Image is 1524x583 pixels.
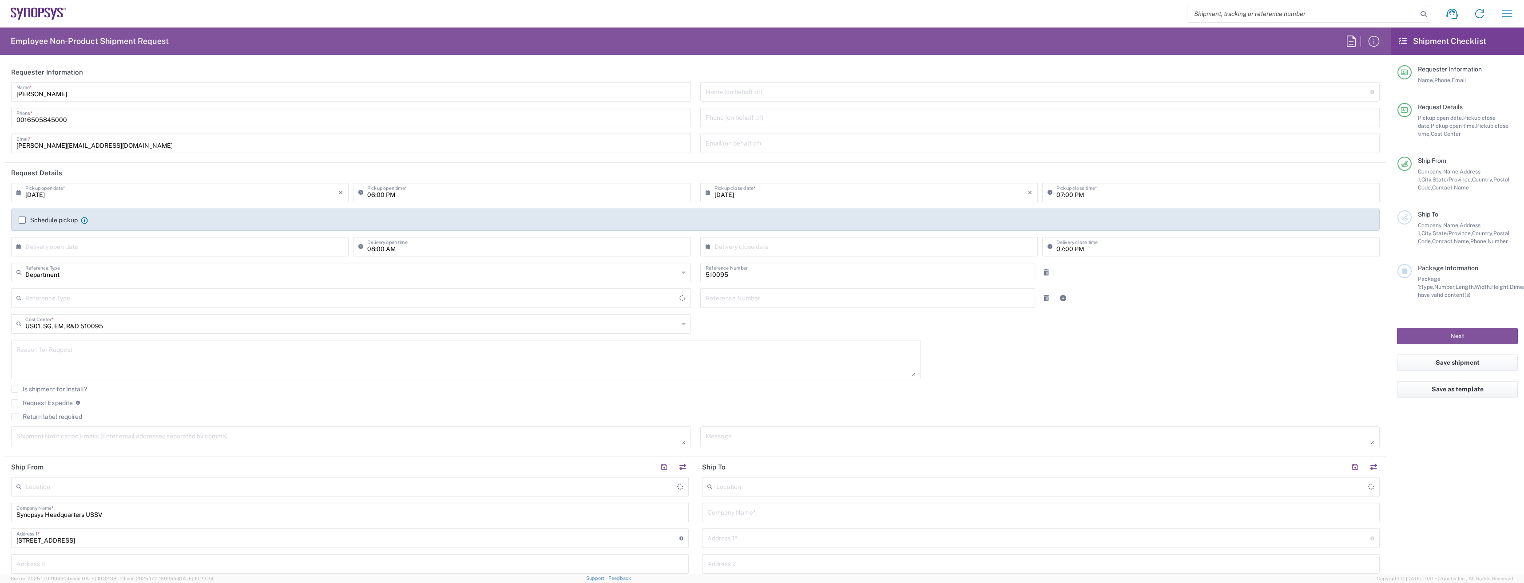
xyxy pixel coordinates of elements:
[11,386,87,393] label: Is shipment for Install?
[608,575,631,581] a: Feedback
[1399,36,1486,47] h2: Shipment Checklist
[1397,328,1518,344] button: Next
[1431,130,1461,137] span: Cost Center
[1418,157,1446,164] span: Ship From
[1377,575,1513,583] span: Copyright © [DATE]-[DATE] Agistix Inc., All Rights Reserved
[1470,238,1508,244] span: Phone Number
[19,217,78,224] label: Schedule pickup
[11,36,169,47] h2: Employee Non-Product Shipment Request
[1028,185,1032,200] i: ×
[1472,230,1493,236] span: Country,
[338,185,343,200] i: ×
[1418,66,1482,73] span: Requester Information
[1040,292,1052,304] a: Remove Reference
[11,463,44,472] h2: Ship From
[11,399,73,406] label: Request Expedite
[1431,122,1476,129] span: Pickup open time,
[1418,77,1434,83] span: Name,
[178,576,214,581] span: [DATE] 10:23:34
[1418,222,1460,228] span: Company Name,
[1421,284,1434,290] span: Type,
[1397,381,1518,398] button: Save as template
[1432,238,1470,244] span: Contact Name,
[1472,176,1493,183] span: Country,
[1433,230,1472,236] span: State/Province,
[1434,284,1456,290] span: Number,
[1452,77,1466,83] span: Email
[586,575,608,581] a: Support
[120,576,214,581] span: Client: 2025.17.0-159f9de
[11,169,62,177] h2: Request Details
[1418,276,1441,290] span: Package 1:
[1057,292,1069,304] a: Add Reference
[11,413,82,420] label: Return label required
[1434,77,1452,83] span: Phone,
[1418,103,1463,110] span: Request Details
[1397,355,1518,371] button: Save shipment
[1418,168,1460,175] span: Company Name,
[11,576,116,581] span: Server: 2025.17.0-1194904eeae
[1187,5,1417,22] input: Shipment, tracking or reference number
[1040,266,1052,279] a: Remove Reference
[1421,230,1433,236] span: City,
[1433,176,1472,183] span: State/Province,
[1456,284,1475,290] span: Length,
[1418,114,1463,121] span: Pickup open date,
[702,463,726,472] h2: Ship To
[1418,211,1438,218] span: Ship To
[1421,176,1433,183] span: City,
[1475,284,1491,290] span: Width,
[80,576,116,581] span: [DATE] 10:32:38
[1418,264,1478,272] span: Package Information
[1432,184,1469,191] span: Contact Name
[11,68,83,77] h2: Requester Information
[1491,284,1510,290] span: Height,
